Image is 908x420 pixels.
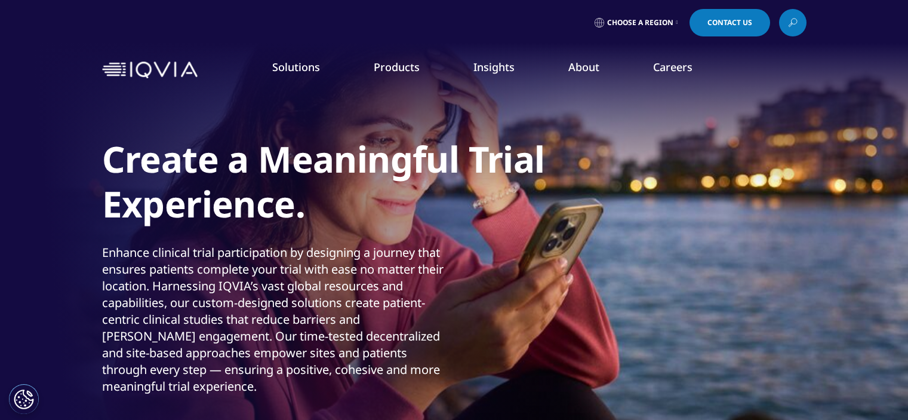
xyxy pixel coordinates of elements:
h1: Create a Meaningful Trial Experience. [102,137,550,234]
nav: Primary [202,42,807,98]
a: Solutions [272,60,320,74]
a: Contact Us [690,9,770,36]
span: Choose a Region [607,18,673,27]
span: Contact Us [707,19,752,26]
button: Cookies Settings [9,384,39,414]
p: Enhance clinical trial participation by designing a journey that ensures patients complete your t... [102,244,451,402]
a: About [568,60,599,74]
a: Insights [473,60,515,74]
a: Careers [653,60,692,74]
a: Products [374,60,420,74]
img: IQVIA Healthcare Information Technology and Pharma Clinical Research Company [102,62,198,79]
